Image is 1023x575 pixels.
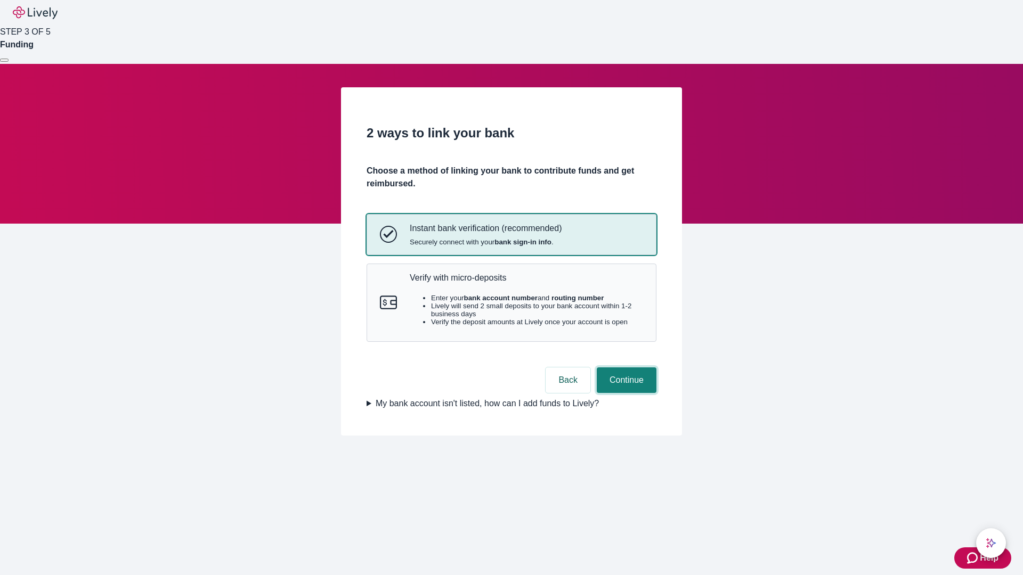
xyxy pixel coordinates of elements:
h4: Choose a method of linking your bank to contribute funds and get reimbursed. [367,165,656,190]
li: Lively will send 2 small deposits to your bank account within 1-2 business days [431,302,643,318]
button: Continue [597,367,656,393]
img: Lively [13,6,58,19]
summary: My bank account isn't listed, how can I add funds to Lively? [367,397,656,410]
span: Help [980,552,998,564]
button: Back [546,367,590,393]
p: Instant bank verification (recommended) [410,223,562,233]
svg: Micro-deposits [380,294,397,311]
li: Enter your and [431,294,643,302]
svg: Zendesk support icon [967,552,980,564]
button: Micro-depositsVerify with micro-depositsEnter yourbank account numberand routing numberLively wil... [367,264,656,342]
strong: routing number [551,294,604,302]
svg: Lively AI Assistant [986,538,996,548]
svg: Instant bank verification [380,226,397,243]
p: Verify with micro-deposits [410,273,643,283]
button: chat [976,528,1006,558]
li: Verify the deposit amounts at Lively once your account is open [431,318,643,326]
button: Zendesk support iconHelp [954,547,1011,569]
button: Instant bank verificationInstant bank verification (recommended)Securely connect with yourbank si... [367,215,656,254]
span: Securely connect with your . [410,238,562,246]
h2: 2 ways to link your bank [367,124,656,143]
strong: bank sign-in info [494,238,551,246]
strong: bank account number [464,294,538,302]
